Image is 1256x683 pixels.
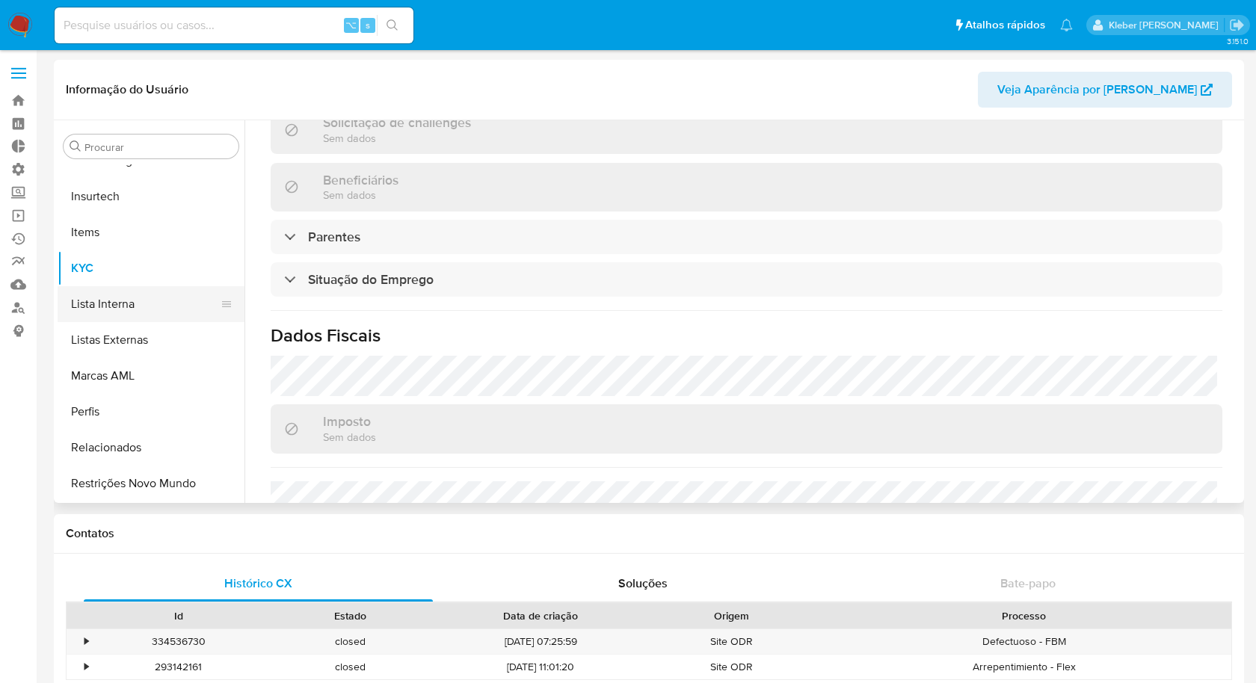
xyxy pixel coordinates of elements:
[323,114,471,131] h3: Solicitação de challenges
[271,262,1222,297] div: Situação do Emprego
[965,17,1045,33] span: Atalhos rápidos
[436,655,645,679] div: [DATE] 11:01:20
[265,629,437,654] div: closed
[446,608,635,623] div: Data de criação
[618,575,668,592] span: Soluções
[828,608,1221,623] div: Processo
[58,286,233,322] button: Lista Interna
[103,608,254,623] div: Id
[323,413,376,430] h3: Imposto
[58,179,244,214] button: Insurtech
[345,18,357,32] span: ⌥
[271,105,1222,154] div: Solicitação de challengesSem dados
[817,629,1231,654] div: Defectuoso - FBM
[84,140,233,154] input: Procurar
[271,324,1222,347] h1: Dados Fiscais
[323,131,471,145] p: Sem dados
[323,430,376,444] p: Sem dados
[1229,17,1245,33] a: Sair
[645,629,817,654] div: Site ODR
[271,163,1222,211] div: BeneficiáriosSem dados
[58,466,244,501] button: Restrições Novo Mundo
[265,655,437,679] div: closed
[308,229,360,245] h3: Parentes
[93,655,265,679] div: 293142161
[84,660,88,674] div: •
[58,322,244,358] button: Listas Externas
[58,214,244,250] button: Items
[275,608,426,623] div: Estado
[323,188,398,202] p: Sem dados
[656,608,807,623] div: Origem
[1109,18,1224,32] p: kleber.bueno@mercadolivre.com
[1060,19,1073,31] a: Notificações
[58,430,244,466] button: Relacionados
[377,15,407,36] button: search-icon
[645,655,817,679] div: Site ODR
[58,250,244,286] button: KYC
[436,629,645,654] div: [DATE] 07:25:59
[58,394,244,430] button: Perfis
[978,72,1232,108] button: Veja Aparência por [PERSON_NAME]
[66,526,1232,541] h1: Contatos
[70,140,81,152] button: Procurar
[84,634,88,649] div: •
[66,82,188,97] h1: Informação do Usuário
[997,72,1197,108] span: Veja Aparência por [PERSON_NAME]
[271,220,1222,254] div: Parentes
[224,575,292,592] span: Histórico CX
[1000,575,1056,592] span: Bate-papo
[323,172,398,188] h3: Beneficiários
[817,655,1231,679] div: Arrepentimiento - Flex
[58,358,244,394] button: Marcas AML
[271,404,1222,453] div: ImpostoSem dados
[93,629,265,654] div: 334536730
[366,18,370,32] span: s
[308,271,434,288] h3: Situação do Emprego
[55,16,413,35] input: Pesquise usuários ou casos...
